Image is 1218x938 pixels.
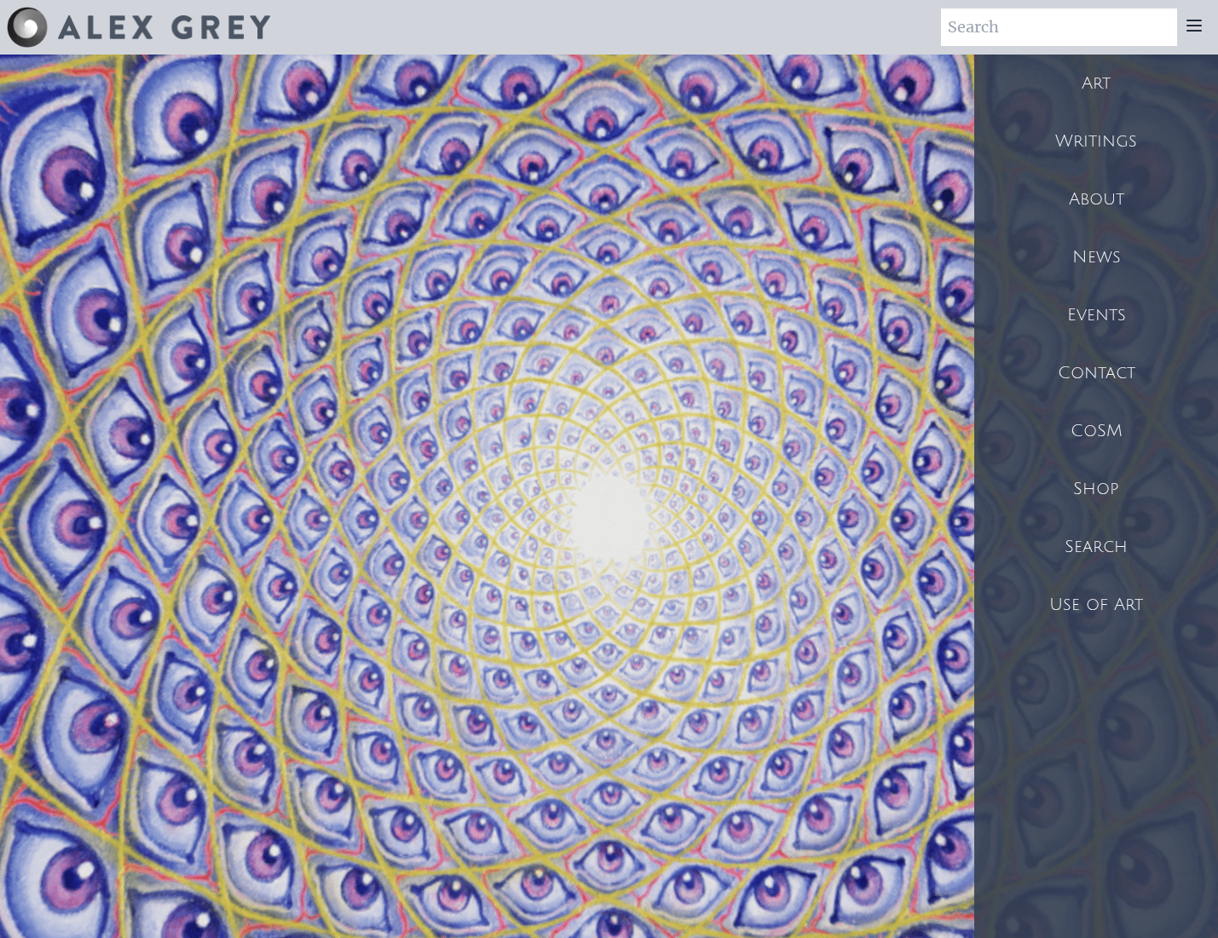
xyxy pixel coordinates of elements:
[974,112,1218,170] a: Writings
[974,228,1218,286] a: News
[974,460,1218,518] a: Shop
[974,576,1218,634] a: Use of Art
[974,55,1218,112] a: Art
[974,518,1218,576] a: Search
[974,286,1218,344] a: Events
[941,9,1177,46] input: Search
[974,344,1218,402] a: Contact
[974,402,1218,460] a: CoSM
[974,170,1218,228] a: About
